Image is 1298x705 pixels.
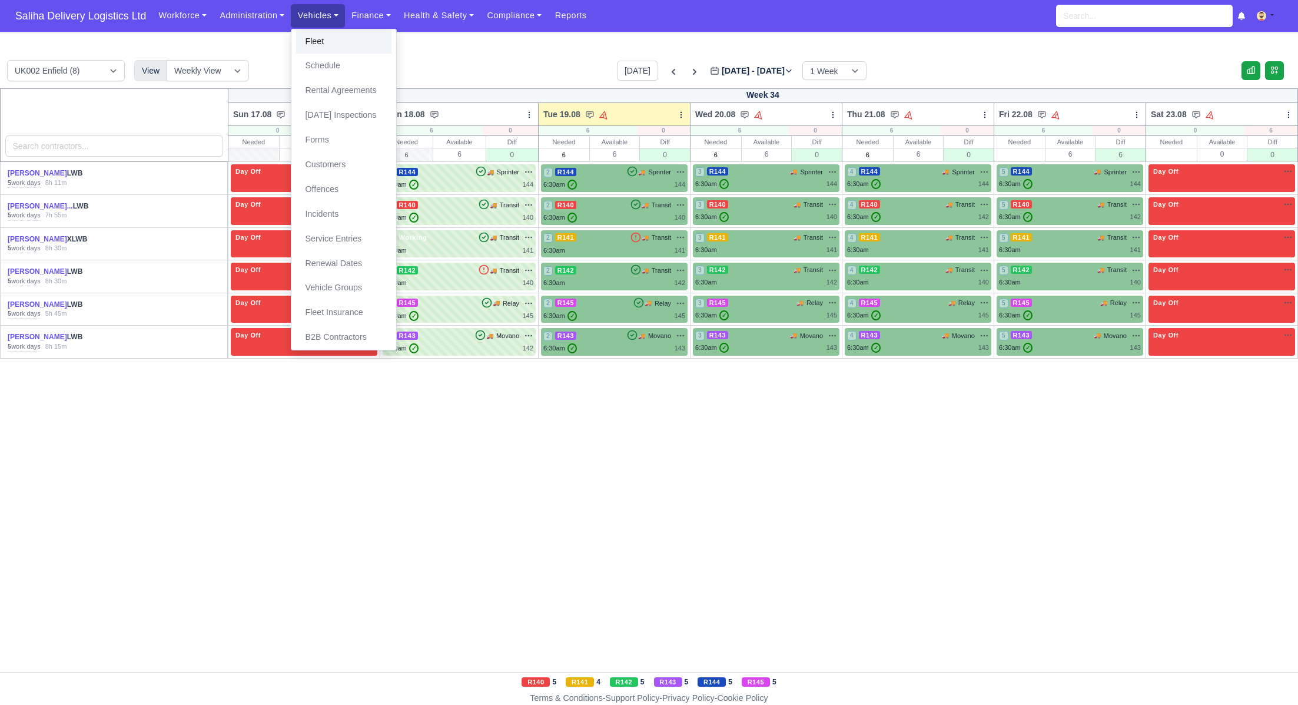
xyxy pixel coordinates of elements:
[790,331,797,340] span: 🚚
[800,167,823,177] span: Sprinter
[859,233,881,241] span: R141
[719,310,729,320] span: ✓
[994,126,1093,135] div: 6
[804,233,823,243] span: Transit
[296,276,391,300] a: Vehicle Groups
[523,311,533,321] div: 145
[543,311,577,321] div: 6:30am
[1151,233,1181,241] span: Day Off
[296,128,391,153] a: Forms
[397,168,419,176] span: R144
[640,148,690,161] div: 0
[847,245,869,255] div: 6:30am
[1151,299,1181,307] span: Day Off
[1023,212,1033,222] span: ✓
[1011,266,1033,274] span: R142
[8,168,130,178] div: LWB
[642,266,649,275] span: 🚚
[213,4,291,27] a: Administration
[942,167,949,176] span: 🚚
[433,148,485,160] div: 6
[789,126,842,135] div: 0
[695,108,735,120] span: Wed 20.08
[1197,136,1247,148] div: Available
[385,213,419,223] div: 6:30am
[8,178,41,188] div: work days
[1130,179,1141,189] div: 144
[675,246,685,256] div: 141
[999,167,1008,177] span: 5
[999,108,1033,120] span: Fri 22.08
[695,233,705,243] span: 3
[719,212,729,222] span: ✓
[543,233,553,243] span: 2
[695,331,705,340] span: 3
[847,200,857,210] span: 4
[539,136,589,148] div: Needed
[8,300,130,310] div: LWB
[1096,136,1146,148] div: Diff
[691,126,789,135] div: 6
[345,4,397,27] a: Finance
[707,167,729,176] span: R144
[999,299,1008,308] span: 5
[894,136,944,148] div: Available
[958,298,975,308] span: Relay
[675,311,685,321] div: 145
[648,331,671,341] span: Movano
[1097,266,1104,274] span: 🚚
[642,201,649,210] span: 🚚
[695,310,729,320] div: 6:30am
[847,167,857,177] span: 4
[978,245,989,255] div: 141
[233,233,263,241] span: Day Off
[1107,200,1127,210] span: Transit
[847,179,881,189] div: 6:30am
[942,331,949,340] span: 🚚
[296,202,391,227] a: Incidents
[490,266,497,275] span: 🚚
[707,331,729,339] span: R143
[296,103,391,128] a: [DATE] Inspections
[228,136,279,148] div: Needed
[555,233,577,241] span: R141
[567,180,577,190] span: ✓
[792,136,842,148] div: Diff
[590,148,640,160] div: 6
[397,4,481,27] a: Health & Safety
[652,200,671,210] span: Transit
[543,299,553,308] span: 2
[500,200,519,210] span: Transit
[1151,200,1181,208] span: Day Off
[385,311,419,321] div: 6:30am
[409,180,419,190] span: ✓
[543,246,565,256] div: 6:30am
[695,179,729,189] div: 6:30am
[385,180,419,190] div: 6:30am
[1151,108,1187,120] span: Sat 23.08
[1244,126,1297,135] div: 6
[8,267,130,277] div: LWB
[800,331,823,341] span: Movano
[796,299,804,307] span: 🚚
[794,200,801,209] span: 🚚
[1104,167,1127,177] span: Sprinter
[8,211,11,219] strong: 5
[296,78,391,103] a: Rental Agreements
[1151,331,1181,339] span: Day Off
[842,126,941,135] div: 6
[826,310,837,320] div: 145
[826,277,837,287] div: 142
[847,266,857,275] span: 4
[397,233,430,241] span: Working
[717,693,768,703] a: Cookie Policy
[695,212,729,222] div: 6:30am
[999,310,1033,320] div: 6:30am
[999,179,1033,189] div: 6:30am
[648,167,671,177] span: Sprinter
[433,136,485,148] div: Available
[994,136,1045,148] div: Needed
[847,108,885,120] span: Thu 21.08
[496,331,519,341] span: Movano
[707,266,729,274] span: R142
